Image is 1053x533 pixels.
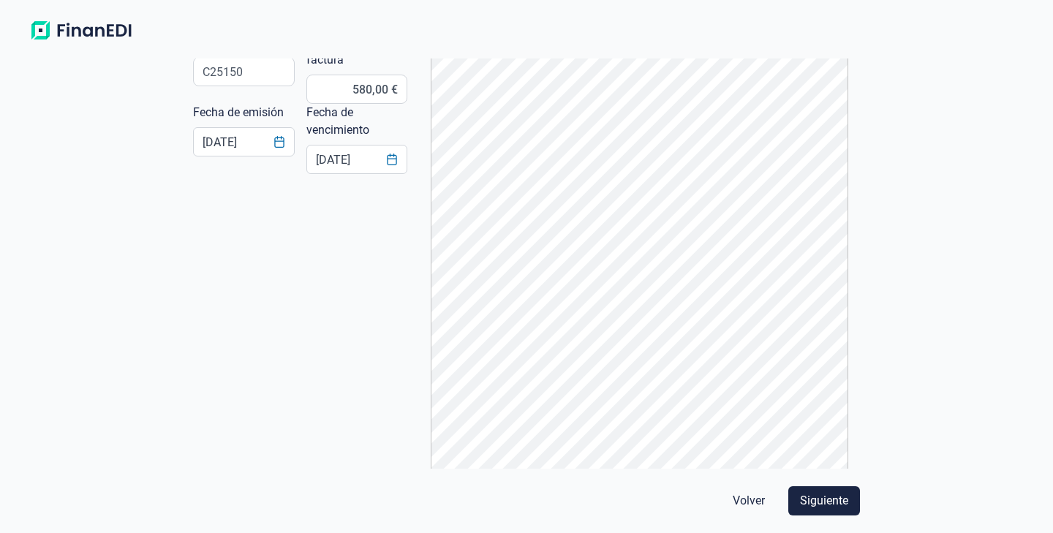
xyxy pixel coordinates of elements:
[306,145,408,174] input: 26/12/2030
[193,127,295,156] input: 20/12/2024
[193,57,295,86] input: F-0011
[800,492,848,510] span: Siguiente
[265,129,293,155] button: Choose Date
[721,486,777,515] button: Volver
[733,492,765,510] span: Volver
[379,146,407,173] button: Choose Date
[23,18,139,44] img: Logo de aplicación
[788,486,860,515] button: Siguiente
[193,104,284,121] label: Fecha de emisión
[306,104,408,139] label: Fecha de vencimiento
[306,75,408,104] input: 0,00€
